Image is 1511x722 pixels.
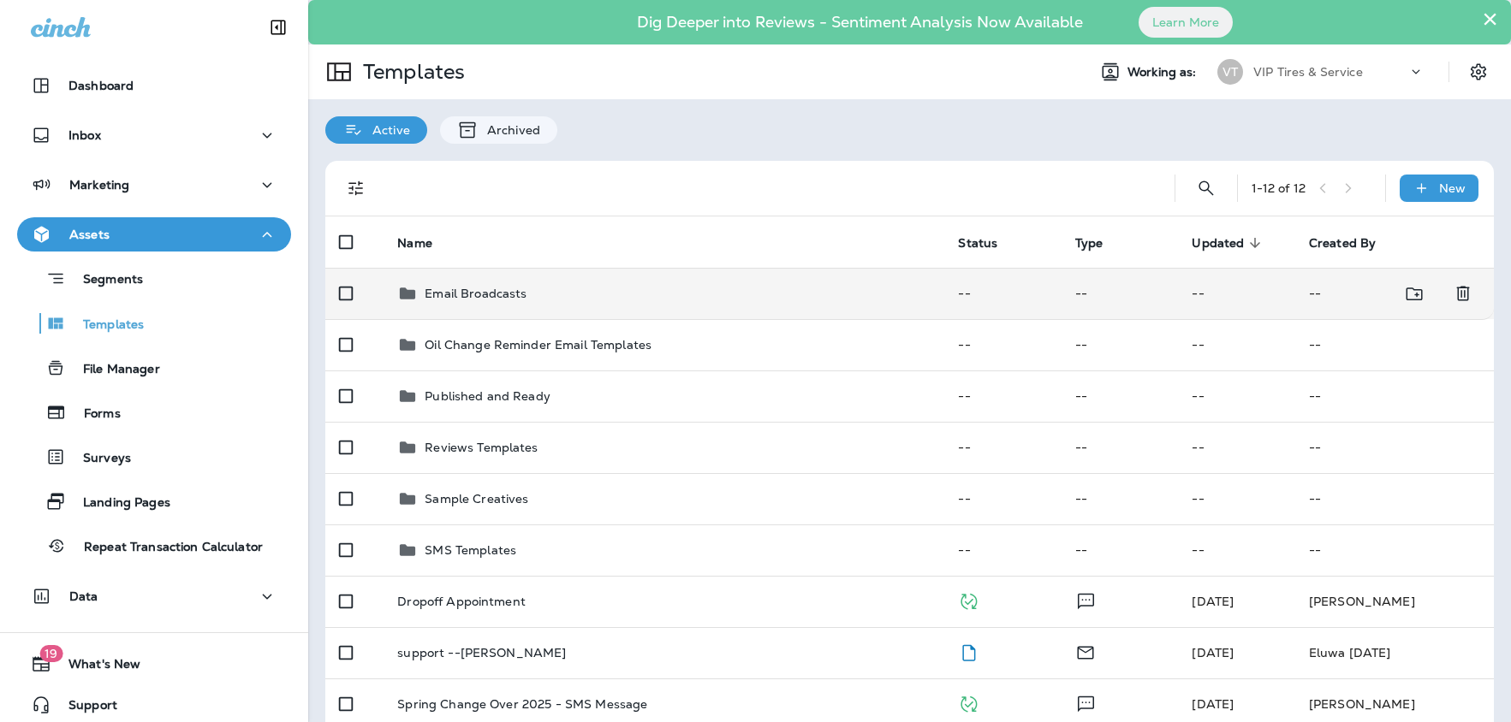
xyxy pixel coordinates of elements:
button: Repeat Transaction Calculator [17,528,291,564]
p: Oil Change Reminder Email Templates [425,338,651,352]
div: 1 - 12 of 12 [1252,181,1306,195]
span: Working as: [1127,65,1200,80]
span: Email [1075,643,1096,659]
td: -- [944,473,1062,524]
span: Created By [1309,235,1398,251]
button: Dashboard [17,68,291,103]
button: Search Templates [1189,171,1223,205]
span: Updated [1192,236,1244,251]
td: -- [1062,268,1179,319]
span: Published [958,695,979,710]
p: Templates [66,317,144,334]
span: Type [1075,235,1126,251]
span: Text [1075,592,1097,607]
td: -- [1062,473,1179,524]
button: Forms [17,394,291,430]
p: Landing Pages [66,495,170,512]
p: Data [69,589,98,603]
button: Support [17,688,291,722]
span: What's New [51,657,140,678]
span: Published [958,592,979,607]
p: Dropoff Appointment [397,595,526,608]
span: 19 [39,645,62,662]
button: Marketing [17,168,291,202]
td: -- [944,319,1062,370]
button: Delete [1446,276,1480,311]
td: -- [1062,524,1179,576]
button: 19What's New [17,647,291,681]
td: -- [1295,268,1436,319]
button: Learn More [1139,7,1233,38]
button: Landing Pages [17,483,291,519]
span: Created By [1309,236,1376,251]
p: Sample Creatives [425,492,528,506]
button: Move to folder [1397,276,1432,311]
span: Eluwa Monday [1192,645,1234,660]
button: Settings [1463,56,1494,87]
span: Text [1075,695,1097,710]
p: Surveys [66,451,131,467]
td: -- [1062,319,1179,370]
td: -- [1295,370,1494,422]
p: Email Broadcasts [425,287,526,300]
button: Inbox [17,118,291,152]
td: -- [1062,422,1179,473]
p: Reviews Templates [425,441,538,454]
td: -- [1295,473,1494,524]
p: New [1439,181,1466,195]
span: Draft [958,643,979,659]
button: File Manager [17,350,291,386]
button: Surveys [17,439,291,475]
span: Status [958,235,1020,251]
td: -- [1178,473,1295,524]
p: Repeat Transaction Calculator [67,540,263,556]
td: -- [944,370,1062,422]
p: Forms [67,406,121,423]
td: -- [1178,268,1295,319]
span: Status [958,236,997,251]
p: Inbox [68,128,101,142]
span: Name [397,236,432,251]
td: -- [1178,319,1295,370]
span: Support [51,698,117,719]
p: Active [364,123,410,137]
p: Archived [479,123,540,137]
td: -- [944,268,1062,319]
button: Segments [17,260,291,297]
p: support --[PERSON_NAME] [397,646,566,660]
p: Spring Change Over 2025 - SMS Message [397,697,647,711]
td: -- [1178,524,1295,576]
p: File Manager [66,362,160,378]
td: -- [944,422,1062,473]
td: Eluwa [DATE] [1295,627,1494,678]
button: Assets [17,217,291,252]
p: VIP Tires & Service [1253,65,1363,79]
td: -- [1178,422,1295,473]
p: Dig Deeper into Reviews - Sentiment Analysis Now Available [587,20,1133,25]
p: Assets [69,228,110,241]
p: Templates [356,59,465,85]
p: Published and Ready [425,389,550,403]
p: Dashboard [68,79,134,92]
p: Marketing [69,178,129,192]
button: Filters [339,171,373,205]
span: J-P Scoville [1192,696,1234,712]
td: -- [1295,422,1494,473]
p: Segments [66,272,143,289]
div: VT [1217,59,1243,85]
td: -- [944,524,1062,576]
button: Collapse Sidebar [254,10,302,44]
td: -- [1178,370,1295,422]
span: Type [1075,236,1104,251]
td: -- [1295,319,1494,370]
span: J-P Scoville [1192,594,1234,609]
td: -- [1062,370,1179,422]
td: [PERSON_NAME] [1295,576,1494,627]
button: Close [1482,5,1498,33]
td: -- [1295,524,1494,576]
p: SMS Templates [425,543,516,557]
span: Updated [1192,235,1266,251]
span: Name [397,235,455,251]
button: Templates [17,305,291,341]
button: Data [17,579,291,613]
